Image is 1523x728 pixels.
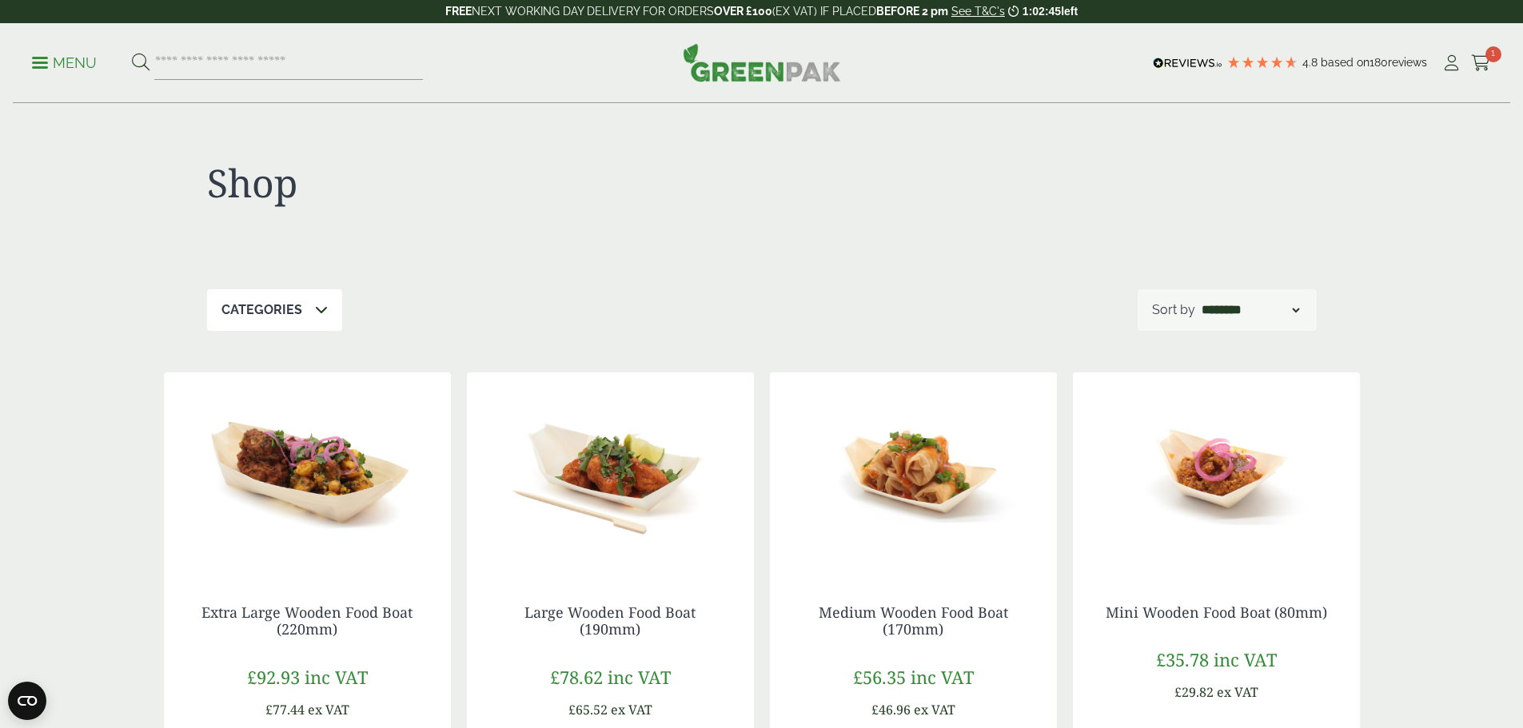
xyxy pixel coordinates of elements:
[871,701,911,718] span: £46.96
[853,665,906,689] span: £56.35
[1061,5,1078,18] span: left
[201,603,413,639] a: Extra Large Wooden Food Boat (220mm)
[32,54,97,70] a: Menu
[207,160,762,206] h1: Shop
[1174,683,1214,701] span: £29.82
[1471,51,1491,75] a: 1
[8,682,46,720] button: Open CMP widget
[445,5,472,18] strong: FREE
[1073,372,1360,572] img: Mini Wooden Boat 80mm with food contents 2920004AA
[611,701,652,718] span: ex VAT
[550,665,603,689] span: £78.62
[1370,56,1388,69] span: 180
[1214,647,1277,671] span: inc VAT
[32,54,97,73] p: Menu
[221,300,302,320] p: Categories
[608,665,671,689] span: inc VAT
[683,43,841,82] img: GreenPak Supplies
[1321,56,1370,69] span: Based on
[770,372,1057,572] img: Medium Wooden Boat 170mm with food contents V2 2920004AC 1
[1302,56,1321,69] span: 4.8
[1156,647,1209,671] span: £35.78
[305,665,368,689] span: inc VAT
[819,603,1008,639] a: Medium Wooden Food Boat (170mm)
[1153,58,1222,69] img: REVIEWS.io
[911,665,974,689] span: inc VAT
[1388,56,1427,69] span: reviews
[1226,55,1298,70] div: 4.78 Stars
[1198,300,1302,320] select: Shop order
[265,701,305,718] span: £77.44
[164,372,451,572] img: Extra Large Wooden Boat 220mm with food contents V2 2920004AE
[1441,55,1461,71] i: My Account
[524,603,696,639] a: Large Wooden Food Boat (190mm)
[914,701,955,718] span: ex VAT
[467,372,754,572] img: Large Wooden Boat 190mm with food contents 2920004AD
[308,701,349,718] span: ex VAT
[1106,603,1327,622] a: Mini Wooden Food Boat (80mm)
[1023,5,1061,18] span: 1:02:45
[1152,300,1195,320] p: Sort by
[1471,55,1491,71] i: Cart
[714,5,772,18] strong: OVER £100
[1217,683,1258,701] span: ex VAT
[876,5,948,18] strong: BEFORE 2 pm
[568,701,608,718] span: £65.52
[1485,46,1501,62] span: 1
[951,5,1005,18] a: See T&C's
[247,665,300,689] span: £92.93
